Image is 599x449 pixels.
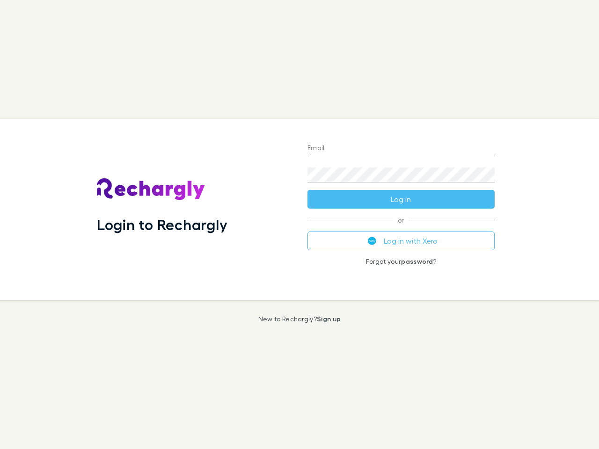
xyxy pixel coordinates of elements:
h1: Login to Rechargly [97,216,227,233]
img: Xero's logo [368,237,376,245]
a: password [401,257,433,265]
button: Log in with Xero [307,232,495,250]
button: Log in [307,190,495,209]
p: New to Rechargly? [258,315,341,323]
img: Rechargly's Logo [97,178,205,201]
a: Sign up [317,315,341,323]
p: Forgot your ? [307,258,495,265]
